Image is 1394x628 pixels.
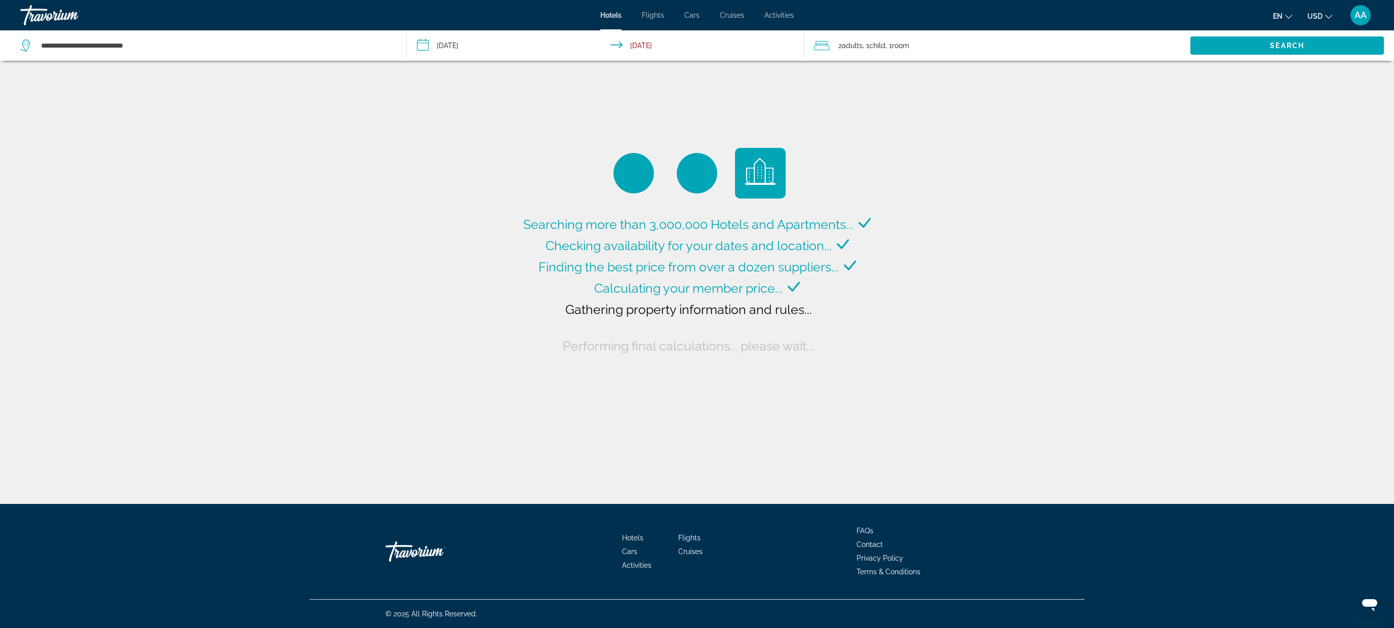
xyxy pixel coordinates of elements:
span: Child [869,42,885,50]
span: AA [1354,10,1367,20]
iframe: Кнопка запуска окна обмена сообщениями [1353,587,1386,620]
button: User Menu [1347,5,1374,26]
a: Flights [642,11,664,19]
a: Contact [857,540,883,548]
a: Hotels [600,11,622,19]
span: Gathering property information and rules... [565,302,812,317]
a: Terms & Conditions [857,568,920,576]
button: Change currency [1307,9,1332,23]
button: Search [1190,36,1384,55]
button: Travelers: 2 adults, 1 child [804,30,1190,61]
a: Activities [764,11,794,19]
a: Flights [678,534,701,542]
a: Travorium [385,536,487,567]
a: Cruises [678,547,703,556]
span: Finding the best price from over a dozen suppliers... [538,259,839,274]
span: Room [892,42,909,50]
span: © 2025 All Rights Reserved. [385,610,477,618]
span: Adults [842,42,863,50]
span: USD [1307,12,1323,20]
span: Search [1270,42,1304,50]
span: Checking availability for your dates and location... [546,238,832,253]
span: , 1 [863,38,885,53]
a: Privacy Policy [857,554,903,562]
span: 2 [838,38,863,53]
a: Cars [622,547,637,556]
a: FAQs [857,527,873,535]
span: Searching more than 3,000,000 Hotels and Apartments... [523,217,854,232]
a: Cars [684,11,700,19]
a: Hotels [622,534,643,542]
button: Change language [1273,9,1292,23]
span: en [1273,12,1283,20]
span: Calculating your member price... [594,281,783,296]
span: , 1 [885,38,909,53]
a: Activities [622,561,651,569]
span: Performing final calculations... please wait... [563,338,814,354]
a: Cruises [720,11,744,19]
a: Travorium [20,2,122,28]
button: Check-in date: Sep 8, 2025 Check-out date: Sep 12, 2025 [407,30,803,61]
